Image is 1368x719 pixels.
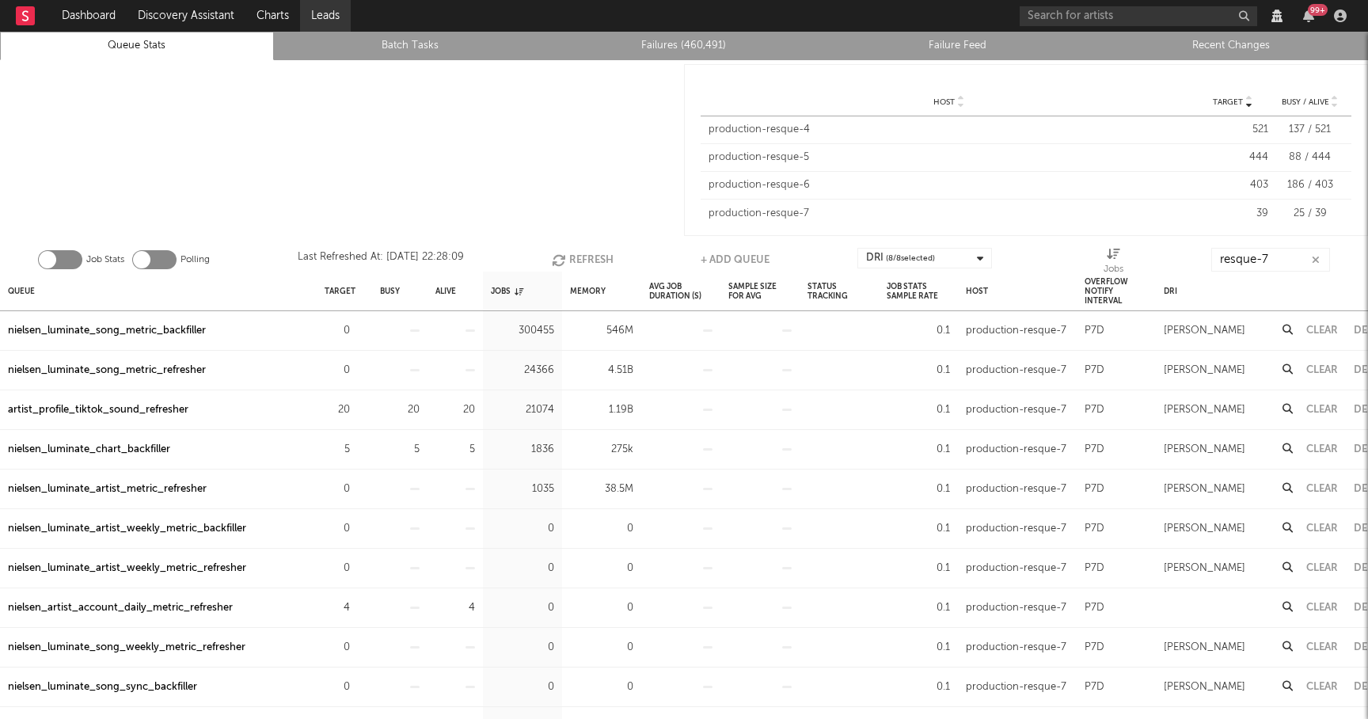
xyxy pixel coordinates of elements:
[1211,248,1330,272] input: Search...
[1085,440,1104,459] div: P7D
[1306,484,1338,494] button: Clear
[491,519,554,538] div: 0
[8,559,246,578] a: nielsen_luminate_artist_weekly_metric_refresher
[887,678,950,697] div: 0.1
[887,638,950,657] div: 0.1
[556,36,812,55] a: Failures (460,491)
[1197,206,1268,222] div: 39
[1306,682,1338,692] button: Clear
[1104,248,1123,278] div: Jobs
[709,177,1189,193] div: production-resque-6
[1282,97,1329,107] span: Busy / Alive
[1085,638,1104,657] div: P7D
[435,599,475,618] div: 4
[325,638,350,657] div: 0
[1085,274,1148,308] div: Overflow Notify Interval
[887,440,950,459] div: 0.1
[298,248,464,272] div: Last Refreshed At: [DATE] 22:28:09
[966,274,988,308] div: Host
[966,559,1066,578] div: production-resque-7
[325,361,350,380] div: 0
[325,321,350,340] div: 0
[1164,638,1245,657] div: [PERSON_NAME]
[9,36,265,55] a: Queue Stats
[8,321,206,340] a: nielsen_luminate_song_metric_backfiller
[1020,6,1257,26] input: Search for artists
[8,638,245,657] a: nielsen_luminate_song_weekly_metric_refresher
[966,321,1066,340] div: production-resque-7
[8,274,35,308] div: Queue
[1303,10,1314,22] button: 99+
[1085,401,1104,420] div: P7D
[491,401,554,420] div: 21074
[1085,361,1104,380] div: P7D
[570,321,633,340] div: 546M
[491,599,554,618] div: 0
[325,519,350,538] div: 0
[966,519,1066,538] div: production-resque-7
[1085,678,1104,697] div: P7D
[325,599,350,618] div: 4
[1164,480,1245,499] div: [PERSON_NAME]
[1306,603,1338,613] button: Clear
[8,519,246,538] a: nielsen_luminate_artist_weekly_metric_backfiller
[491,559,554,578] div: 0
[1085,519,1104,538] div: P7D
[8,440,170,459] div: nielsen_luminate_chart_backfiller
[552,248,614,272] button: Refresh
[966,401,1066,420] div: production-resque-7
[966,440,1066,459] div: production-resque-7
[570,361,633,380] div: 4.51B
[8,401,188,420] div: artist_profile_tiktok_sound_refresher
[1164,519,1245,538] div: [PERSON_NAME]
[1164,361,1245,380] div: [PERSON_NAME]
[887,321,950,340] div: 0.1
[1197,122,1268,138] div: 521
[966,638,1066,657] div: production-resque-7
[1085,480,1104,499] div: P7D
[887,599,950,618] div: 0.1
[570,401,633,420] div: 1.19B
[570,638,633,657] div: 0
[325,401,350,420] div: 20
[966,599,1066,618] div: production-resque-7
[1164,401,1245,420] div: [PERSON_NAME]
[887,361,950,380] div: 0.1
[435,440,475,459] div: 5
[966,361,1066,380] div: production-resque-7
[1164,559,1245,578] div: [PERSON_NAME]
[887,401,950,420] div: 0.1
[1276,177,1343,193] div: 186 / 403
[1103,36,1359,55] a: Recent Changes
[966,480,1066,499] div: production-resque-7
[1276,206,1343,222] div: 25 / 39
[8,599,233,618] a: nielsen_artist_account_daily_metric_refresher
[887,274,950,308] div: Job Stats Sample Rate
[180,250,210,269] label: Polling
[1306,325,1338,336] button: Clear
[570,440,633,459] div: 275k
[1306,405,1338,415] button: Clear
[8,361,206,380] a: nielsen_luminate_song_metric_refresher
[8,678,197,697] a: nielsen_luminate_song_sync_backfiller
[1164,321,1245,340] div: [PERSON_NAME]
[887,519,950,538] div: 0.1
[1164,440,1245,459] div: [PERSON_NAME]
[887,480,950,499] div: 0.1
[1306,365,1338,375] button: Clear
[830,36,1086,55] a: Failure Feed
[709,150,1189,165] div: production-resque-5
[1308,4,1328,16] div: 99 +
[1306,642,1338,652] button: Clear
[283,36,539,55] a: Batch Tasks
[1197,150,1268,165] div: 444
[1197,177,1268,193] div: 403
[1085,599,1104,618] div: P7D
[491,361,554,380] div: 24366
